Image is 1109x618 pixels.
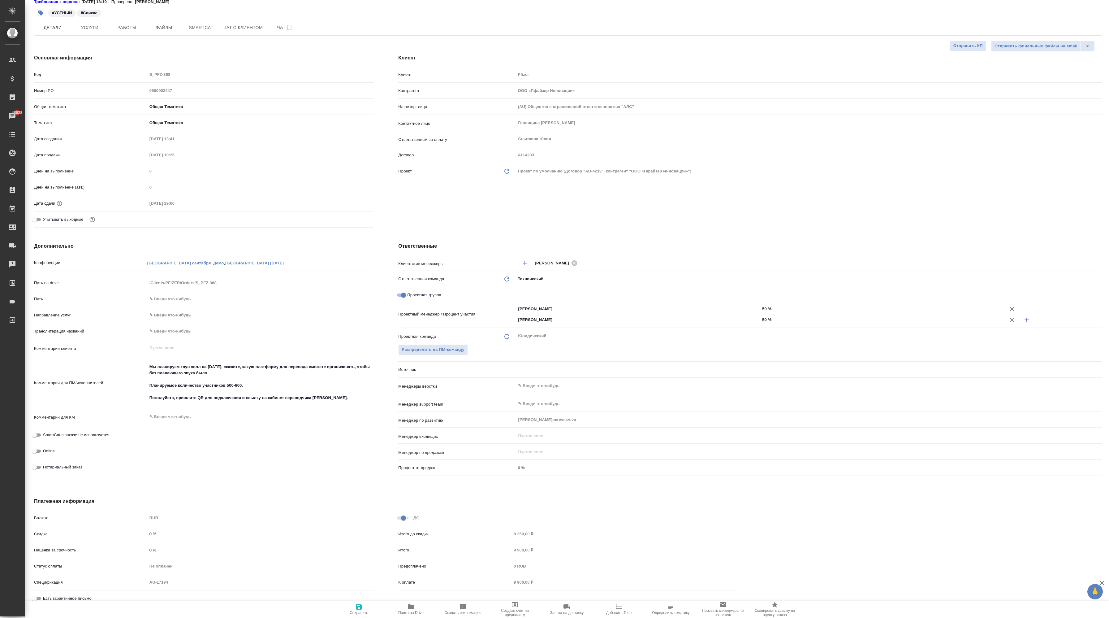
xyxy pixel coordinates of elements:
[749,601,801,618] button: Скопировать ссылку на оценку заказа
[147,513,374,523] div: RUB
[398,579,511,585] p: К оплате
[34,563,147,569] p: Статус оплаты
[34,152,147,158] p: Дата продажи
[34,88,147,94] p: Номер PO
[398,547,511,553] p: Итого
[55,199,63,207] button: Если добавить услуги и заполнить их объемом, то дата рассчитается автоматически
[76,10,102,15] span: Спикас
[398,120,516,127] p: Контактное лицо
[511,562,738,571] input: Пустое поле
[34,414,147,420] p: Комментарии для КМ
[333,601,385,618] button: Сохранить
[511,546,738,555] input: Пустое поле
[516,86,1102,95] input: Пустое поле
[147,260,224,265] a: [GEOGRAPHIC_DATA] сентября_Демо
[34,242,373,250] h4: Дополнительно
[8,110,26,116] span: 48928
[517,256,532,271] button: Добавить менеджера
[1019,312,1034,327] button: Добавить
[517,432,1088,439] input: Пустое поле
[757,319,758,320] button: Open
[186,24,216,32] span: Smartcat
[223,24,263,32] span: Чат с клиентом
[1090,585,1100,598] span: 🙏
[34,200,55,207] p: Дата сдачи
[398,72,516,78] p: Клиент
[398,137,516,143] p: Ответственный за оплату
[398,88,516,94] p: Контрагент
[149,24,179,32] span: Файлы
[493,608,537,617] span: Создать счет на предоплату
[52,10,72,16] p: #УСТНЫЙ
[34,380,147,386] p: Комментарии для ПМ/исполнителей
[398,276,444,282] p: Ответственная команда
[516,463,1102,472] input: Пустое поле
[398,344,468,355] button: Распределить на ПМ-команду
[48,10,76,15] span: УСТНЫЙ
[398,168,412,174] p: Проект
[593,601,645,618] button: Добавить Todo
[760,304,1004,313] input: ✎ Введи что-нибудь
[43,448,55,454] span: Offline
[88,215,96,224] button: Выбери, если сб и вс нужно считать рабочими днями для выполнения заказа.
[225,260,284,265] a: [GEOGRAPHIC_DATA] [DATE]
[147,529,374,538] input: ✎ Введи что-нибудь
[2,108,23,124] a: 48928
[38,24,67,32] span: Детали
[516,166,1102,176] div: Проект по умолчанию (Договор "AU-4233", контрагент "ООО «Пфайзер Инновации»")
[398,344,468,355] span: В заказе уже есть ответственный ПМ или ПМ группа
[147,102,374,112] div: Общая Тематика
[34,547,147,553] p: Наценка за срочность
[606,611,632,615] span: Добавить Todo
[43,432,109,438] span: SmartCat в заказе не используется
[516,150,1102,159] input: Пустое поле
[43,464,82,470] span: Нотариальный заказ
[398,417,516,424] p: Менеджер по развитию
[398,465,516,471] p: Процент от продаж
[517,448,1088,455] input: Пустое поле
[535,259,579,267] div: [PERSON_NAME]
[541,601,593,618] button: Заявка на доставку
[437,601,489,618] button: Создать рекламацию
[147,546,374,555] input: ✎ Введи что-нибудь
[652,611,689,615] span: Определить тематику
[147,362,374,403] textarea: Мы планируем таун холл на [DATE], скажите, какую платформу для перевода сможете организовать, что...
[34,72,147,78] p: Код
[398,611,424,615] span: Папка на Drive
[398,531,511,537] p: Итого до скидки
[350,611,368,615] span: Сохранить
[991,41,1095,52] div: split button
[147,294,374,303] input: ✎ Введи что-нибудь
[1099,263,1100,264] button: Open
[760,315,1004,324] input: ✎ Введи что-нибудь
[34,515,147,521] p: Валюта
[43,595,92,602] span: Есть гарантийное письмо
[149,312,366,318] div: ✎ Введи что-нибудь
[517,382,1080,390] input: ✎ Введи что-нибудь
[147,310,374,320] div: ✎ Введи что-нибудь
[511,578,738,587] input: Пустое поле
[34,296,147,302] p: Путь
[516,364,1102,375] div: ​
[34,120,147,126] p: Тематика
[270,24,300,31] span: Чат
[407,515,419,521] span: с НДС
[147,561,374,572] div: Не оплачен
[34,136,147,142] p: Дата создания
[398,242,1102,250] h4: Ответственные
[995,43,1077,50] span: Отправить финальные файлы на email
[34,579,147,585] p: Спецификация
[147,70,374,79] input: Пустое поле
[516,274,1102,284] div: Технический
[535,260,573,266] span: [PERSON_NAME]
[34,280,147,286] p: Путь на drive
[950,41,986,51] button: Отправить КП
[701,608,745,617] span: Призвать менеджера по развитию
[385,601,437,618] button: Папка на Drive
[224,260,225,265] span: ,
[147,578,374,587] input: Пустое поле
[407,292,441,298] span: Проектная группа
[34,328,147,334] p: Транслитерация названий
